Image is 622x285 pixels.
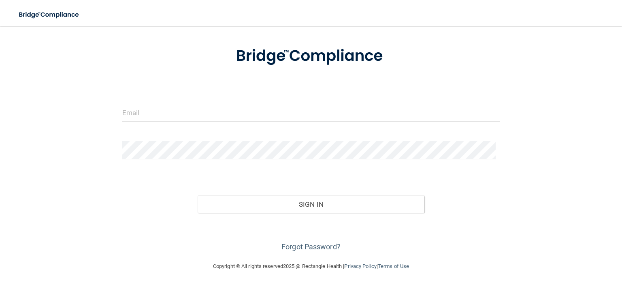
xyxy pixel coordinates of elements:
input: Email [122,103,500,122]
a: Terms of Use [378,263,409,269]
img: bridge_compliance_login_screen.278c3ca4.svg [220,36,403,77]
div: Copyright © All rights reserved 2025 @ Rectangle Health | | [163,253,459,279]
a: Privacy Policy [344,263,376,269]
a: Forgot Password? [281,242,341,251]
img: bridge_compliance_login_screen.278c3ca4.svg [12,6,87,23]
button: Sign In [198,195,424,213]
